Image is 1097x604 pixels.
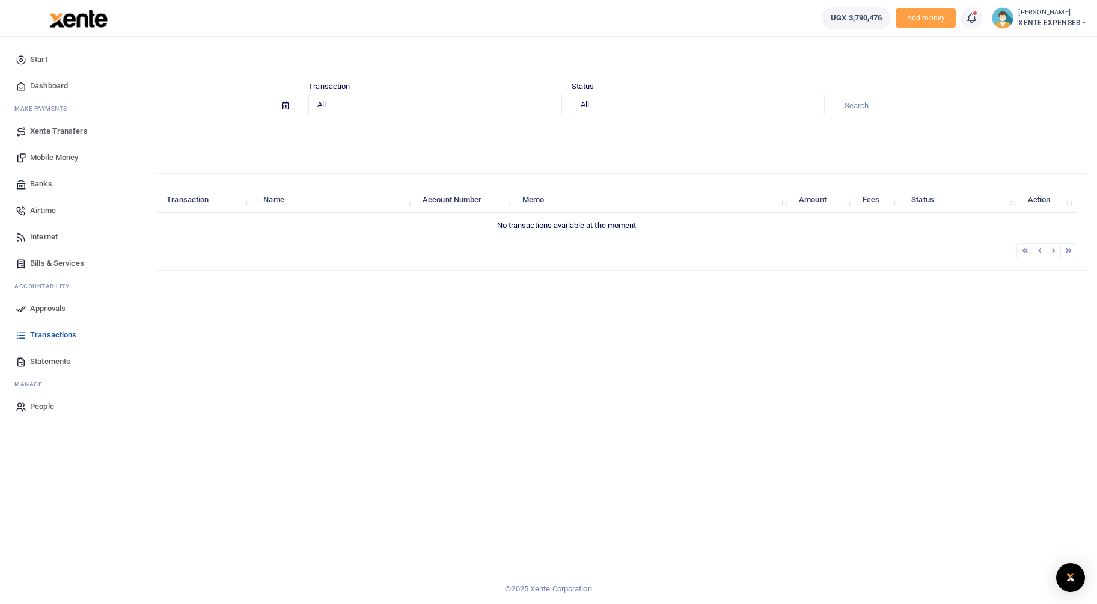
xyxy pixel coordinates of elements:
[817,7,896,29] li: Wallet ballance
[46,131,1087,143] p: Download
[905,187,1021,213] th: Status: activate to sort column ascending
[30,125,88,137] span: Xente Transfers
[30,401,54,413] span: People
[581,99,807,111] span: All
[30,54,47,66] span: Start
[56,213,1077,238] td: No transactions available at the moment
[46,52,1087,65] h4: Transactions
[30,257,84,270] span: Bills & Services
[48,13,108,22] a: logo-small logo-large logo-large
[10,171,146,197] a: Banks
[1018,8,1087,18] small: [PERSON_NAME]
[49,10,108,28] img: logo-large
[10,393,146,420] a: People
[30,356,70,368] span: Statements
[834,96,1087,116] input: Search
[10,250,146,277] a: Bills & Services
[822,7,891,29] a: UGX 3,790,476
[10,144,146,171] a: Mobile Money
[10,46,146,73] a: Start
[792,187,856,213] th: Amount: activate to sort column ascending
[10,322,146,348] a: Transactions
[23,282,69,291] span: countability
[46,96,272,116] input: select period
[30,152,78,164] span: Mobile Money
[831,12,882,24] span: UGX 3,790,476
[10,73,146,99] a: Dashboard
[20,380,43,389] span: anage
[896,13,956,22] a: Add money
[992,7,1013,29] img: profile-user
[516,187,792,213] th: Memo: activate to sort column ascending
[257,187,416,213] th: Name: activate to sort column ascending
[572,81,594,93] label: Status
[10,99,146,118] li: M
[992,7,1087,29] a: profile-user [PERSON_NAME] XENTE EXPENSES
[10,348,146,375] a: Statements
[30,231,58,243] span: Internet
[30,329,76,341] span: Transactions
[896,8,956,28] span: Add money
[10,295,146,322] a: Approvals
[160,187,257,213] th: Transaction: activate to sort column ascending
[1056,563,1085,592] div: Open Intercom Messenger
[10,118,146,144] a: Xente Transfers
[1018,17,1087,28] span: XENTE EXPENSES
[56,242,477,260] div: Showing 0 to 0 of 0 entries
[20,104,67,113] span: ake Payments
[10,224,146,250] a: Internet
[30,303,66,315] span: Approvals
[317,99,544,111] span: All
[896,8,956,28] li: Toup your wallet
[416,187,516,213] th: Account Number: activate to sort column ascending
[30,178,52,190] span: Banks
[30,205,56,217] span: Airtime
[10,375,146,393] li: M
[308,81,350,93] label: Transaction
[10,277,146,295] li: Ac
[10,197,146,224] a: Airtime
[856,187,905,213] th: Fees: activate to sort column ascending
[30,80,68,92] span: Dashboard
[1021,187,1077,213] th: Action: activate to sort column ascending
